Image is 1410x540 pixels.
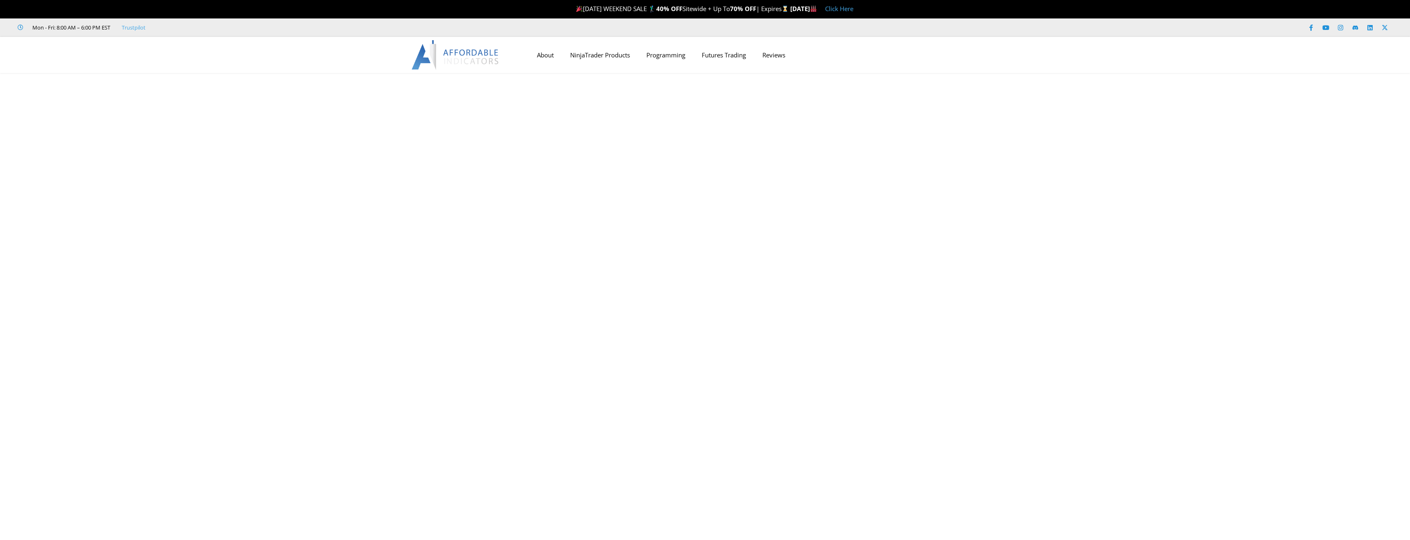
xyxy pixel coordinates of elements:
[782,6,788,12] img: ⌛
[656,5,682,13] strong: 40% OFF
[122,23,146,32] a: Trustpilot
[694,46,754,64] a: Futures Trading
[638,46,694,64] a: Programming
[825,5,853,13] a: Click Here
[730,5,756,13] strong: 70% OFF
[576,6,582,12] img: 🎉
[529,46,885,64] nav: Menu
[529,46,562,64] a: About
[562,46,638,64] a: NinjaTrader Products
[30,23,110,32] span: Mon - Fri: 8:00 AM – 6:00 PM EST
[574,5,790,13] span: [DATE] WEEKEND SALE 🏌️‍♂️ Sitewide + Up To | Expires
[790,5,817,13] strong: [DATE]
[754,46,794,64] a: Reviews
[810,6,816,12] img: 🏭
[412,40,500,70] img: LogoAI | Affordable Indicators – NinjaTrader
